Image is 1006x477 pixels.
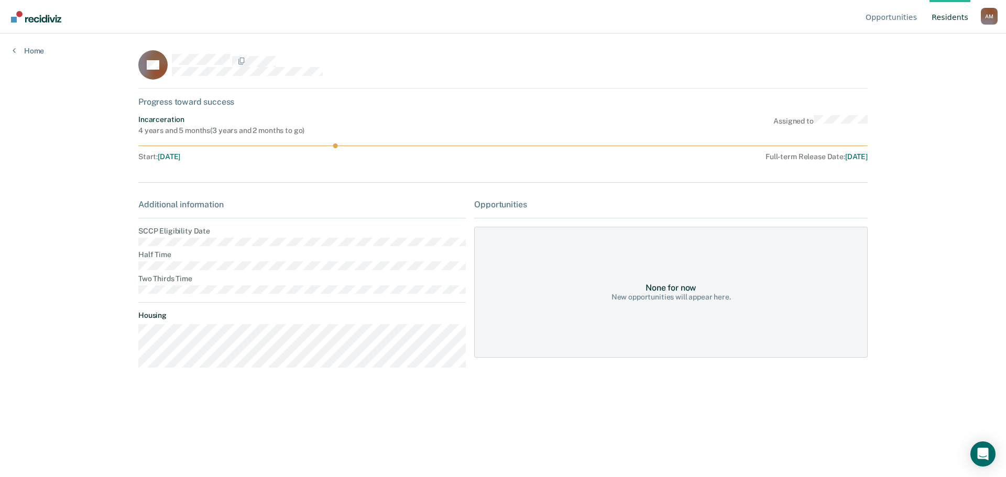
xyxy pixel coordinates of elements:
[845,152,868,161] span: [DATE]
[475,152,868,161] div: Full-term Release Date :
[138,250,466,259] dt: Half Time
[981,8,998,25] button: Profile dropdown button
[11,11,61,23] img: Recidiviz
[138,199,466,209] div: Additional information
[138,126,304,135] div: 4 years and 5 months ( 3 years and 2 months to go )
[138,227,466,236] dt: SCCP Eligibility Date
[138,115,304,124] div: Incarceration
[981,8,998,25] div: A M
[474,199,868,209] div: Opportunities
[138,152,471,161] div: Start :
[138,97,868,107] div: Progress toward success
[646,283,696,293] div: None for now
[138,274,466,283] dt: Two Thirds Time
[13,46,44,56] a: Home
[773,115,868,135] div: Assigned to
[611,293,731,302] div: New opportunities will appear here.
[970,441,996,467] div: Open Intercom Messenger
[138,311,466,320] dt: Housing
[158,152,180,161] span: [DATE]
